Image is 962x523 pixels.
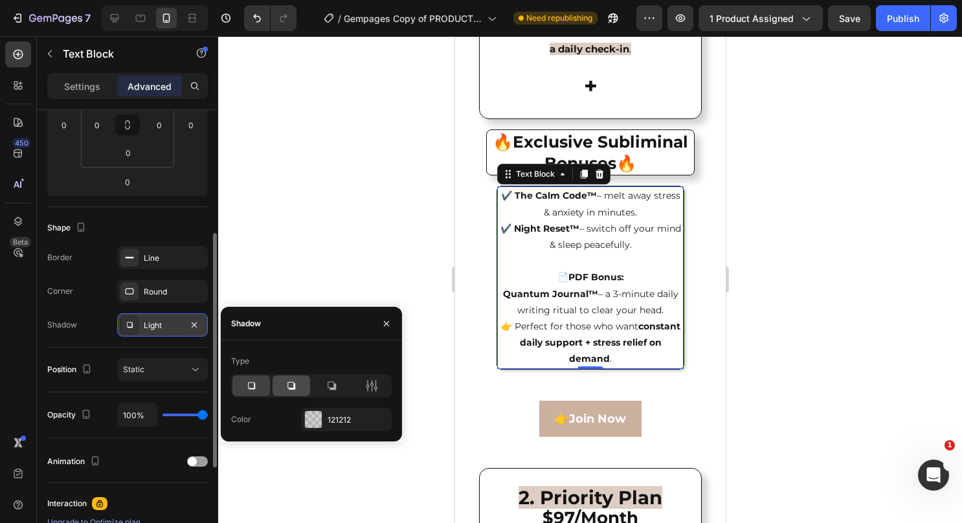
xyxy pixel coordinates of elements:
[47,406,94,424] div: Opacity
[43,282,227,331] p: 👉 Perfect for those who want .
[10,237,31,247] div: Beta
[47,252,73,263] div: Border
[87,115,107,135] input: 0px
[828,5,871,31] button: Save
[87,471,183,492] strong: $97/Month
[128,80,172,93] p: Advanced
[12,138,31,148] div: 450
[47,498,87,509] div: Interaction
[181,115,201,135] input: 0
[32,94,239,139] h2: Rich Text Editor. Editing area: main
[43,184,227,217] p: – switch off your mind & sleep peacefully.
[33,95,238,137] p: 🔥Exclusive Subliminal Bonuses🔥
[231,318,261,329] div: Shadow
[54,115,74,135] input: 0
[84,364,186,401] a: 👉Join Now
[328,414,388,426] div: 121212
[115,172,140,192] input: 0
[100,372,171,393] p: 👉Join Now
[244,5,296,31] div: Undo/Redo
[47,319,77,331] div: Shadow
[129,36,142,63] strong: +
[63,46,173,61] p: Text Block
[113,235,169,247] strong: PDF Bonus:
[231,355,249,367] div: Type
[43,151,227,184] p: – melt away stress & anxiety in minutes.
[47,285,73,297] div: Corner
[63,450,207,473] strong: 2. Priority Plan
[455,36,726,523] iframe: Design area
[526,12,592,24] span: Need republishing
[876,5,930,31] button: Publish
[43,233,227,249] p: 📄
[47,361,95,379] div: Position
[65,284,225,328] strong: constant daily support + stress relief on demand
[710,12,794,25] span: 1 product assigned
[58,132,102,144] div: Text Block
[144,286,205,298] div: Round
[117,358,208,381] button: Static
[118,403,157,427] input: Auto
[42,150,229,332] div: Rich Text Editor. Editing area: main
[144,252,205,264] div: Line
[150,115,169,135] input: 0px
[699,5,823,31] button: 1 product assigned
[945,440,955,451] span: 1
[43,250,227,282] p: – a 3-minute daily writing ritual to clear your head.
[47,219,89,237] div: Shape
[231,414,251,425] div: Color
[47,453,103,471] div: Animation
[123,364,144,374] span: Static
[45,186,124,198] strong: ✔️ Night Reset™
[48,252,143,263] strong: Quantum Journal™
[64,80,100,93] p: Settings
[115,143,141,162] input: 0px
[918,460,949,491] iframe: Intercom live chat
[144,320,181,331] div: Light
[5,5,96,31] button: 7
[85,10,91,26] p: 7
[344,12,482,25] span: Gempages Copy of PRODUCT - MEMBERSHIP
[839,13,860,24] span: Save
[887,12,919,25] div: Publish
[338,12,341,25] span: /
[46,153,142,165] strong: ✔️ The Calm Code™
